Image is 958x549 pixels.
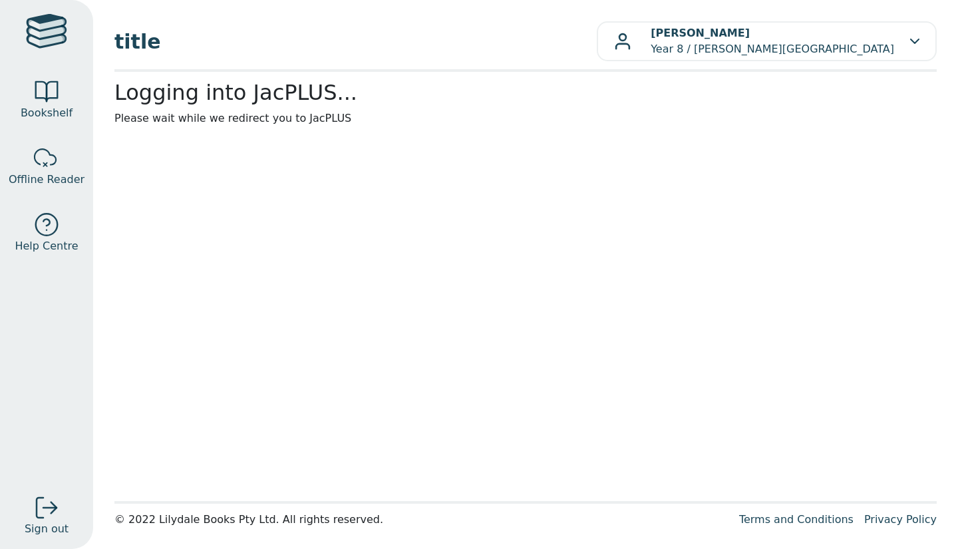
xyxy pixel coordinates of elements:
span: Sign out [25,521,69,537]
button: [PERSON_NAME]Year 8 / [PERSON_NAME][GEOGRAPHIC_DATA] [597,21,937,61]
span: Bookshelf [21,105,73,121]
b: [PERSON_NAME] [651,27,750,39]
span: Help Centre [15,238,78,254]
p: Please wait while we redirect you to JacPLUS [114,110,937,126]
span: title [114,27,597,57]
p: Year 8 / [PERSON_NAME][GEOGRAPHIC_DATA] [651,25,894,57]
div: © 2022 Lilydale Books Pty Ltd. All rights reserved. [114,512,728,528]
a: Terms and Conditions [739,513,854,526]
span: Offline Reader [9,172,84,188]
a: Privacy Policy [864,513,937,526]
h2: Logging into JacPLUS... [114,80,937,105]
